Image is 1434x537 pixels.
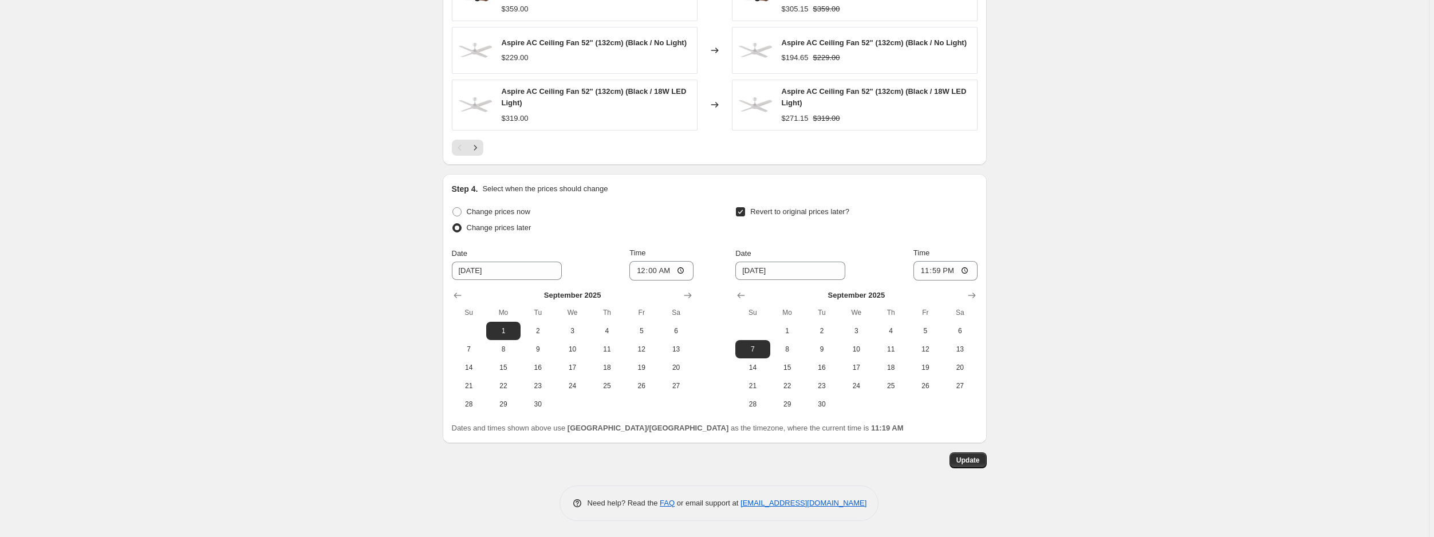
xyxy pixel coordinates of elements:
[456,345,482,354] span: 7
[839,358,873,377] button: Wednesday September 17 2025
[947,381,972,390] span: 27
[629,308,654,317] span: Fr
[782,52,809,64] div: $194.65
[908,303,943,322] th: Friday
[502,3,529,15] div: $359.00
[740,345,765,354] span: 7
[913,248,929,257] span: Time
[659,377,693,395] button: Saturday September 27 2025
[813,3,840,15] strike: $359.00
[456,381,482,390] span: 21
[913,381,938,390] span: 26
[458,88,493,122] img: 39_80x.png
[740,381,765,390] span: 21
[486,395,521,413] button: Monday September 29 2025
[805,395,839,413] button: Tuesday September 30 2025
[452,262,562,280] input: 8/20/2025
[740,499,866,507] a: [EMAIL_ADDRESS][DOMAIN_NAME]
[590,303,624,322] th: Thursday
[908,322,943,340] button: Friday September 5 2025
[629,381,654,390] span: 26
[844,308,869,317] span: We
[502,38,687,47] span: Aspire AC Ceiling Fan 52" (132cm) (Black / No Light)
[775,308,800,317] span: Mo
[913,326,938,335] span: 5
[873,358,908,377] button: Thursday September 18 2025
[782,3,809,15] div: $305.15
[805,377,839,395] button: Tuesday September 23 2025
[452,377,486,395] button: Sunday September 21 2025
[590,358,624,377] button: Thursday September 18 2025
[486,358,521,377] button: Monday September 15 2025
[735,340,770,358] button: Sunday September 7 2025
[809,400,834,409] span: 30
[521,377,555,395] button: Tuesday September 23 2025
[733,287,749,303] button: Show previous month, August 2025
[624,303,659,322] th: Friday
[809,326,834,335] span: 2
[594,345,620,354] span: 11
[775,326,800,335] span: 1
[491,345,516,354] span: 8
[629,345,654,354] span: 12
[629,326,654,335] span: 5
[525,326,550,335] span: 2
[735,303,770,322] th: Sunday
[502,52,529,64] div: $229.00
[521,303,555,322] th: Tuesday
[878,345,903,354] span: 11
[458,33,493,68] img: 39_80x.png
[486,377,521,395] button: Monday September 22 2025
[525,345,550,354] span: 9
[590,322,624,340] button: Thursday September 4 2025
[590,340,624,358] button: Thursday September 11 2025
[947,345,972,354] span: 13
[873,340,908,358] button: Thursday September 11 2025
[560,308,585,317] span: We
[629,248,645,257] span: Time
[680,287,696,303] button: Show next month, October 2025
[452,303,486,322] th: Sunday
[663,381,688,390] span: 27
[590,377,624,395] button: Thursday September 25 2025
[809,345,834,354] span: 9
[735,358,770,377] button: Sunday September 14 2025
[594,363,620,372] span: 18
[813,113,840,124] strike: $319.00
[735,249,751,258] span: Date
[452,340,486,358] button: Sunday September 7 2025
[486,340,521,358] button: Monday September 8 2025
[491,400,516,409] span: 29
[659,303,693,322] th: Saturday
[878,326,903,335] span: 4
[502,113,529,124] div: $319.00
[740,400,765,409] span: 28
[878,363,903,372] span: 18
[660,499,675,507] a: FAQ
[525,308,550,317] span: Tu
[740,308,765,317] span: Su
[775,363,800,372] span: 15
[844,381,869,390] span: 24
[878,381,903,390] span: 25
[809,381,834,390] span: 23
[873,303,908,322] th: Thursday
[770,358,805,377] button: Monday September 15 2025
[675,499,740,507] span: or email support at
[839,340,873,358] button: Wednesday September 10 2025
[467,207,530,216] span: Change prices now
[873,377,908,395] button: Thursday September 25 2025
[735,262,845,280] input: 8/20/2025
[735,377,770,395] button: Sunday September 21 2025
[770,395,805,413] button: Monday September 29 2025
[663,326,688,335] span: 6
[839,303,873,322] th: Wednesday
[805,303,839,322] th: Tuesday
[775,345,800,354] span: 8
[452,140,483,156] nav: Pagination
[486,303,521,322] th: Monday
[947,326,972,335] span: 6
[629,363,654,372] span: 19
[659,358,693,377] button: Saturday September 20 2025
[555,340,589,358] button: Wednesday September 10 2025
